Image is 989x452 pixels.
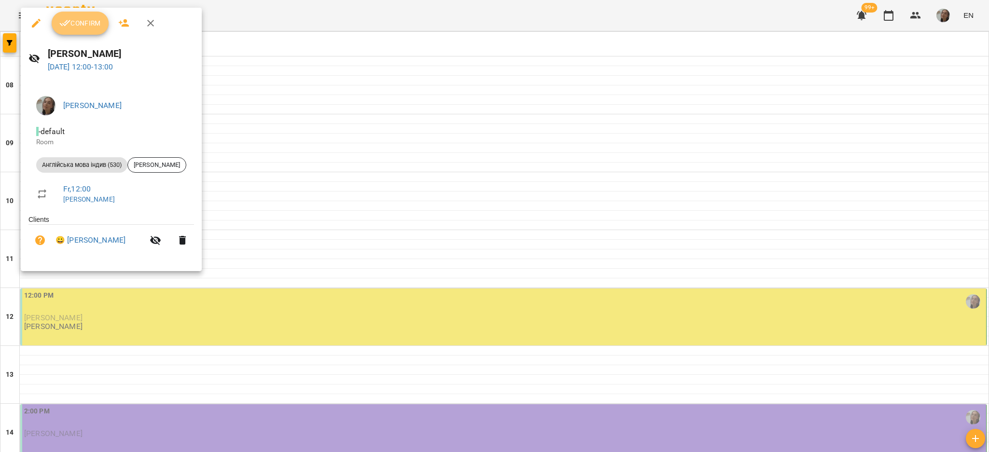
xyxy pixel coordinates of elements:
a: [DATE] 12:00-13:00 [48,62,113,71]
a: [PERSON_NAME] [63,195,115,203]
a: Fr , 12:00 [63,184,91,193]
a: 😀 [PERSON_NAME] [56,234,125,246]
span: - default [36,127,67,136]
div: [PERSON_NAME] [127,157,186,173]
ul: Clients [28,215,194,260]
span: [PERSON_NAME] [128,161,186,169]
a: [PERSON_NAME] [63,101,122,110]
p: Room [36,137,186,147]
img: 58bf4a397342a29a09d587cea04c76fb.jpg [36,96,56,115]
span: Англійська мова індив (530) [36,161,127,169]
span: Confirm [59,17,101,29]
button: Unpaid. Bill the attendance? [28,229,52,252]
button: Confirm [52,12,109,35]
h6: [PERSON_NAME] [48,46,194,61]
